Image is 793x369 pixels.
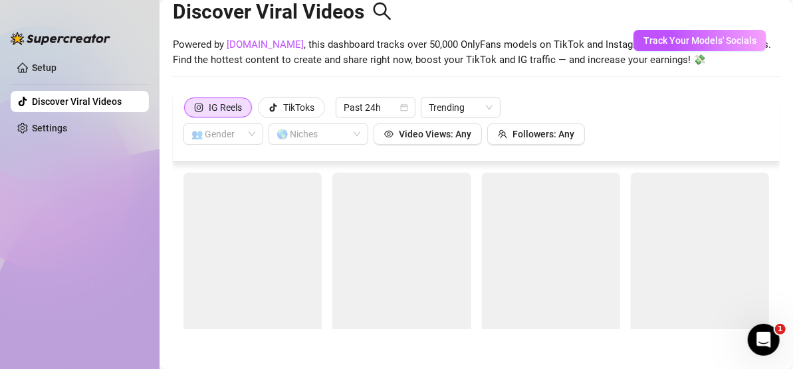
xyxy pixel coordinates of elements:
img: logo-BBDzfeDw.svg [11,32,110,45]
div: TikToks [283,98,314,117]
span: 1 [775,324,786,334]
span: instagram [194,103,203,112]
span: Video Views: Any [399,129,471,139]
button: Video Views: Any [374,123,482,145]
span: calendar [400,104,408,111]
a: Setup [32,62,57,73]
a: Settings [32,123,67,133]
span: Powered by , this dashboard tracks over 50,000 OnlyFans models on TikTok and Instagram, using AI ... [173,37,771,68]
button: Track Your Models' Socials [633,30,766,51]
a: Discover Viral Videos [32,96,122,107]
button: Followers: Any [487,123,585,145]
span: Track Your Models' Socials [643,35,756,46]
div: IG Reels [209,98,242,117]
iframe: Intercom live chat [748,324,780,356]
a: [DOMAIN_NAME] [227,38,304,50]
span: search [372,1,392,21]
span: team [498,129,507,139]
span: eye [384,129,394,139]
span: tik-tok [269,103,278,112]
span: Followers: Any [512,129,574,139]
span: Past 24h [344,98,407,117]
span: Trending [429,98,493,117]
